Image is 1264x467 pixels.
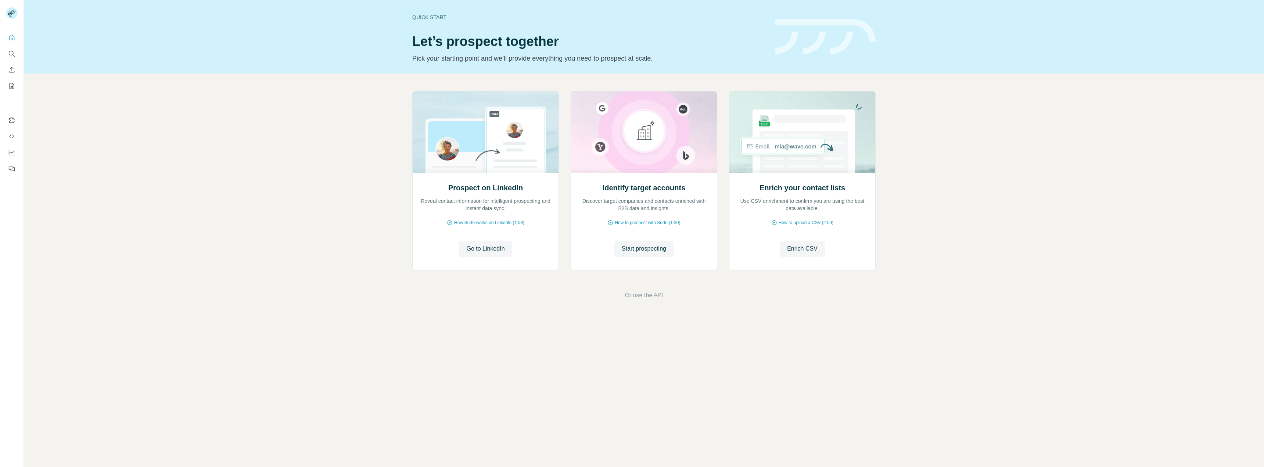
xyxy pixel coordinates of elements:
img: banner [775,19,876,55]
span: How Surfe works on LinkedIn (1:58) [454,219,524,226]
button: Quick start [6,31,18,44]
img: Identify target accounts [571,91,717,173]
button: Use Surfe API [6,130,18,143]
h1: Let’s prospect together [412,34,766,49]
button: Enrich CSV [780,241,825,257]
span: Go to LinkedIn [466,244,504,253]
p: Pick your starting point and we’ll provide everything you need to prospect at scale. [412,53,766,64]
h2: Enrich your contact lists [760,183,845,193]
button: Use Surfe on LinkedIn [6,114,18,127]
img: Enrich your contact lists [729,91,876,173]
button: Or use the API [625,291,663,300]
span: Enrich CSV [787,244,818,253]
button: Go to LinkedIn [459,241,512,257]
button: Start prospecting [614,241,674,257]
button: Enrich CSV [6,63,18,76]
span: Start prospecting [622,244,666,253]
p: Use CSV enrichment to confirm you are using the best data available. [737,197,868,212]
h2: Identify target accounts [603,183,686,193]
span: How to prospect with Surfe (1:30) [615,219,680,226]
p: Discover target companies and contacts enriched with B2B data and insights. [578,197,710,212]
button: Dashboard [6,146,18,159]
img: Prospect on LinkedIn [412,91,559,173]
p: Reveal contact information for intelligent prospecting and instant data sync. [420,197,551,212]
button: Feedback [6,162,18,175]
span: How to upload a CSV (2:59) [779,219,833,226]
div: Quick start [412,14,766,21]
h2: Prospect on LinkedIn [448,183,523,193]
button: Search [6,47,18,60]
button: My lists [6,79,18,93]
